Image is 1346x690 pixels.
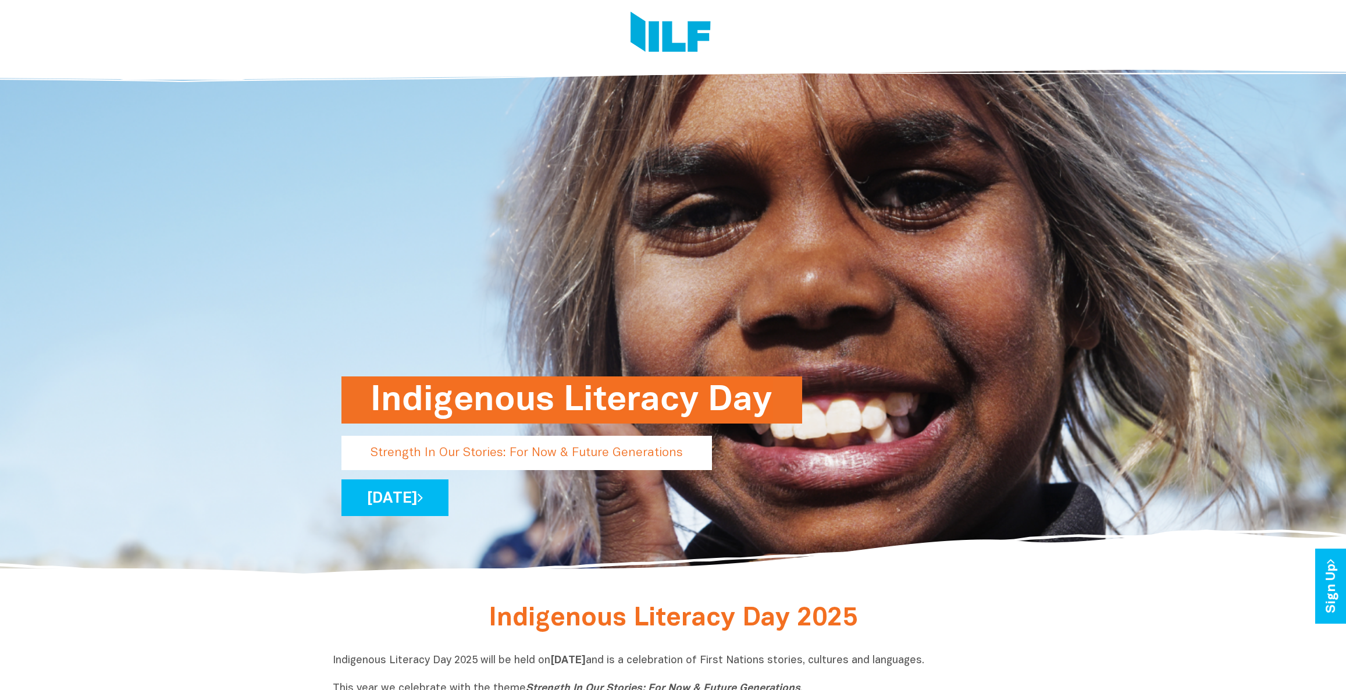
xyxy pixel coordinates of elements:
span: Indigenous Literacy Day 2025 [489,607,857,631]
img: Logo [631,12,711,55]
b: [DATE] [550,656,586,666]
h1: Indigenous Literacy Day [371,376,773,424]
a: [DATE] [341,479,448,516]
p: Strength In Our Stories: For Now & Future Generations [341,436,712,470]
